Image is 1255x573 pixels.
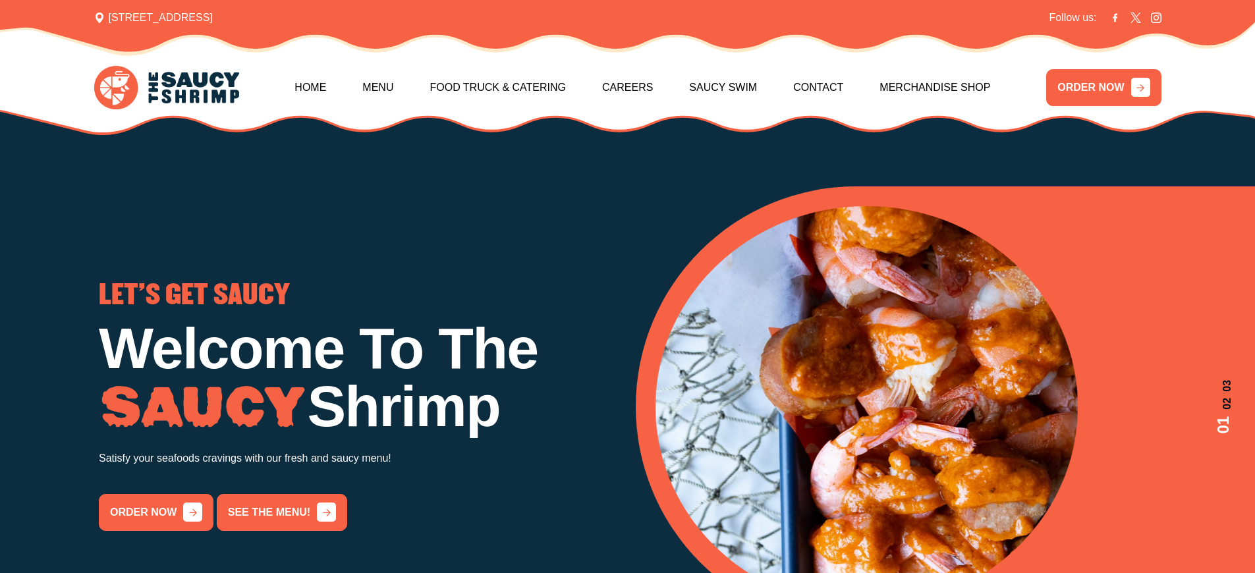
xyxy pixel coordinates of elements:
[99,386,307,429] img: Image
[362,59,393,116] a: Menu
[430,59,566,116] a: Food Truck & Catering
[217,494,347,531] a: See the menu!
[99,283,290,309] span: LET'S GET SAUCY
[1212,379,1235,391] span: 03
[1212,398,1235,410] span: 02
[1212,416,1235,434] span: 01
[1049,10,1096,26] span: Follow us:
[94,10,213,26] span: [STREET_ADDRESS]
[689,59,757,116] a: Saucy Swim
[294,59,326,116] a: Home
[879,59,990,116] a: Merchandise Shop
[1046,69,1161,106] a: ORDER NOW
[793,59,843,116] a: Contact
[99,319,620,435] h1: Welcome To The Shrimp
[99,283,620,530] div: 1 / 3
[602,59,653,116] a: Careers
[99,494,213,531] a: order now
[94,66,239,110] img: logo
[99,449,620,468] p: Satisfy your seafoods cravings with our fresh and saucy menu!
